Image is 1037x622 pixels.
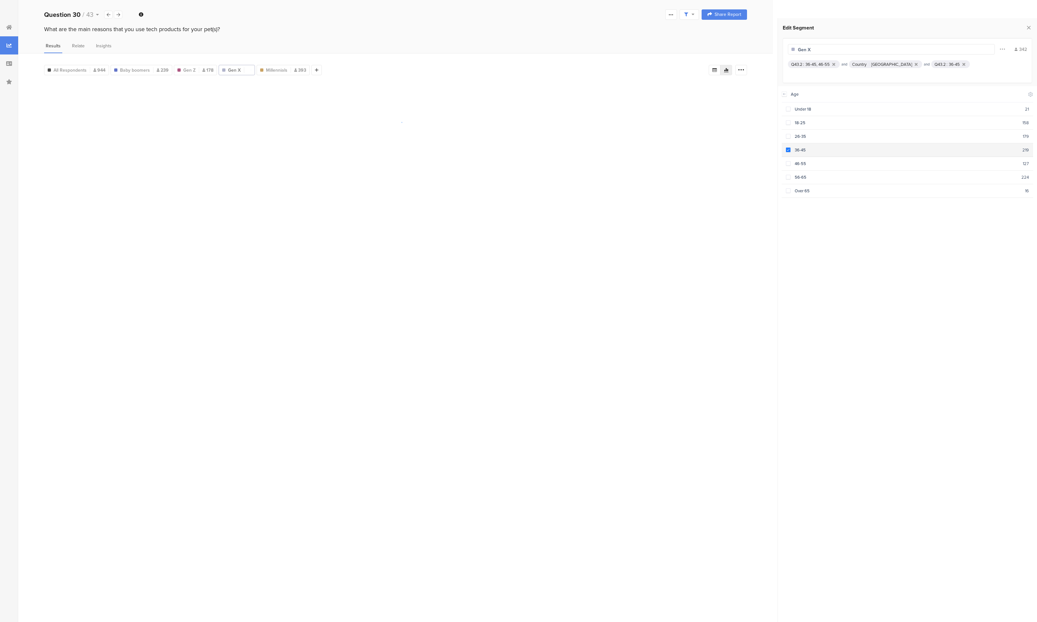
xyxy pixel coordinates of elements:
span: Share Report [715,12,741,17]
div: and [840,62,849,67]
div: Q43.2 [791,61,802,67]
span: 393 [294,67,306,74]
div: 36-45, 46-55 [805,61,830,67]
div: [GEOGRAPHIC_DATA] [871,61,912,67]
div: 16 [1025,188,1029,194]
span: 239 [157,67,169,74]
div: 224 [1021,174,1029,180]
div: 179 [1023,133,1029,139]
span: 178 [202,67,213,74]
span: Insights [96,42,112,49]
b: Question 30 [44,10,80,19]
div: 158 [1022,120,1029,126]
span: Results [46,42,61,49]
div: 26-35 [790,133,1023,139]
div: : [803,61,805,67]
span: Baby boomers [120,67,150,74]
span: / [82,10,84,19]
span: Gen X [228,67,241,74]
div: What are the main reasons that you use tech products for your pet(s)? [44,25,747,33]
span: Edit Segment [783,24,814,31]
span: 944 [93,67,105,74]
div: 36-45 [790,147,1022,153]
div: 21 [1025,106,1029,112]
div: Under 18 [790,106,1025,112]
div: 46-55 [790,161,1023,167]
input: Segment name... [798,46,854,53]
div: Q43.2 [935,61,946,67]
div: and [922,62,931,67]
div: Country [852,61,866,67]
div: 342 [1015,46,1027,53]
div: : [947,61,949,67]
div: 56-65 [790,174,1021,180]
div: 36-45 [949,61,960,67]
div: Over 65 [790,188,1025,194]
span: 43 [86,10,93,19]
span: Relate [72,42,85,49]
div: 127 [1023,161,1029,167]
span: Millennials [266,67,287,74]
div: 18-25 [790,120,1022,126]
div: 219 [1022,147,1029,153]
div: Age [791,91,1024,97]
span: Gen Z [183,67,196,74]
span: All Respondents [54,67,87,74]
